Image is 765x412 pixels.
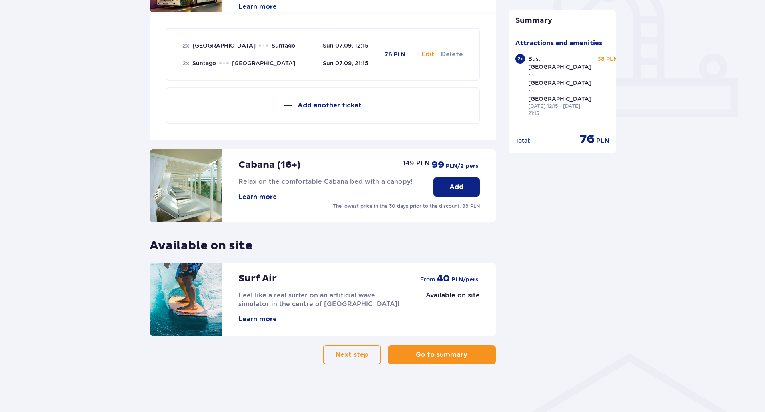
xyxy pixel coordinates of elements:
[451,276,480,284] p: PLN /pers.
[433,177,480,197] button: Add
[333,203,480,210] p: The lowest price in the 30 days prior to the discount: 99 PLN
[426,291,480,300] p: Available on site
[509,16,616,26] p: Summary
[580,132,595,147] p: 76
[238,159,300,171] p: Cabana (16+)
[449,183,463,191] p: Add
[238,2,277,11] button: Learn more
[446,162,480,170] p: PLN /2 pers.
[515,137,531,145] p: Total :
[528,55,591,103] p: Bus: [GEOGRAPHIC_DATA] - [GEOGRAPHIC_DATA] - [GEOGRAPHIC_DATA]
[597,55,618,63] p: 38 PLN
[238,291,399,308] span: Feel like a real surfer on an artificial wave simulator in the centre of [GEOGRAPHIC_DATA]!
[323,59,368,67] p: Sun 07.09, 21:15
[238,273,277,285] p: Surf Air
[515,39,602,48] p: Attractions and amenities
[182,42,189,50] p: 2 x
[437,273,450,285] p: 40
[150,149,222,222] img: attraction
[182,59,189,67] p: 2 x
[403,159,430,168] p: 149 PLN
[192,42,256,50] span: [GEOGRAPHIC_DATA]
[323,42,368,50] p: Sun 07.09, 12:15
[150,232,252,253] p: Available on site
[166,87,480,124] button: Add another ticket
[323,345,381,364] button: Next step
[515,54,525,64] div: 2 x
[219,62,229,64] img: dots
[385,51,405,59] p: 76 PLN
[150,263,222,336] img: attraction
[298,101,362,110] p: Add another ticket
[259,44,268,47] img: dots
[421,50,435,59] button: Edit
[238,193,277,201] button: Learn more
[441,50,463,59] button: Delete
[388,345,496,364] button: Go to summary
[420,275,435,283] p: from
[232,59,295,67] span: [GEOGRAPHIC_DATA]
[416,350,467,359] p: Go to summary
[272,42,295,50] span: Suntago
[192,59,216,67] span: Suntago
[238,178,413,185] span: Relax on the comfortable Cabana bed with a canopy!
[431,159,444,171] p: 99
[596,137,609,145] p: PLN
[336,350,368,359] p: Next step
[238,315,277,324] button: Learn more
[528,103,591,117] p: [DATE] 12:15 - [DATE] 21:15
